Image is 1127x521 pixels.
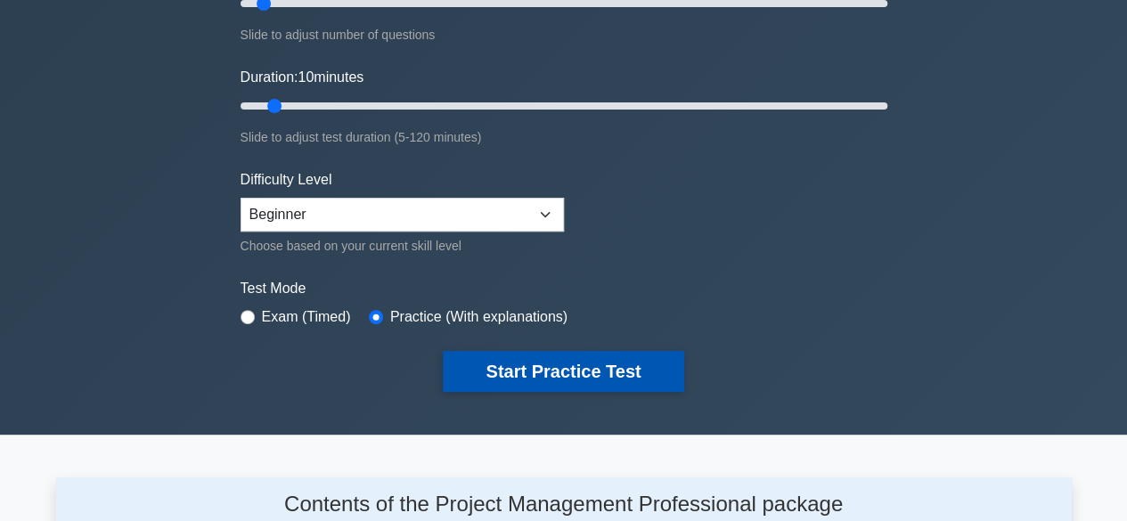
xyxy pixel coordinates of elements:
[204,492,923,517] h4: Contents of the Project Management Professional package
[241,235,564,256] div: Choose based on your current skill level
[390,306,568,328] label: Practice (With explanations)
[241,24,887,45] div: Slide to adjust number of questions
[241,169,332,191] label: Difficulty Level
[241,67,364,88] label: Duration: minutes
[298,69,314,85] span: 10
[443,351,683,392] button: Start Practice Test
[241,278,887,299] label: Test Mode
[262,306,351,328] label: Exam (Timed)
[241,126,887,148] div: Slide to adjust test duration (5-120 minutes)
